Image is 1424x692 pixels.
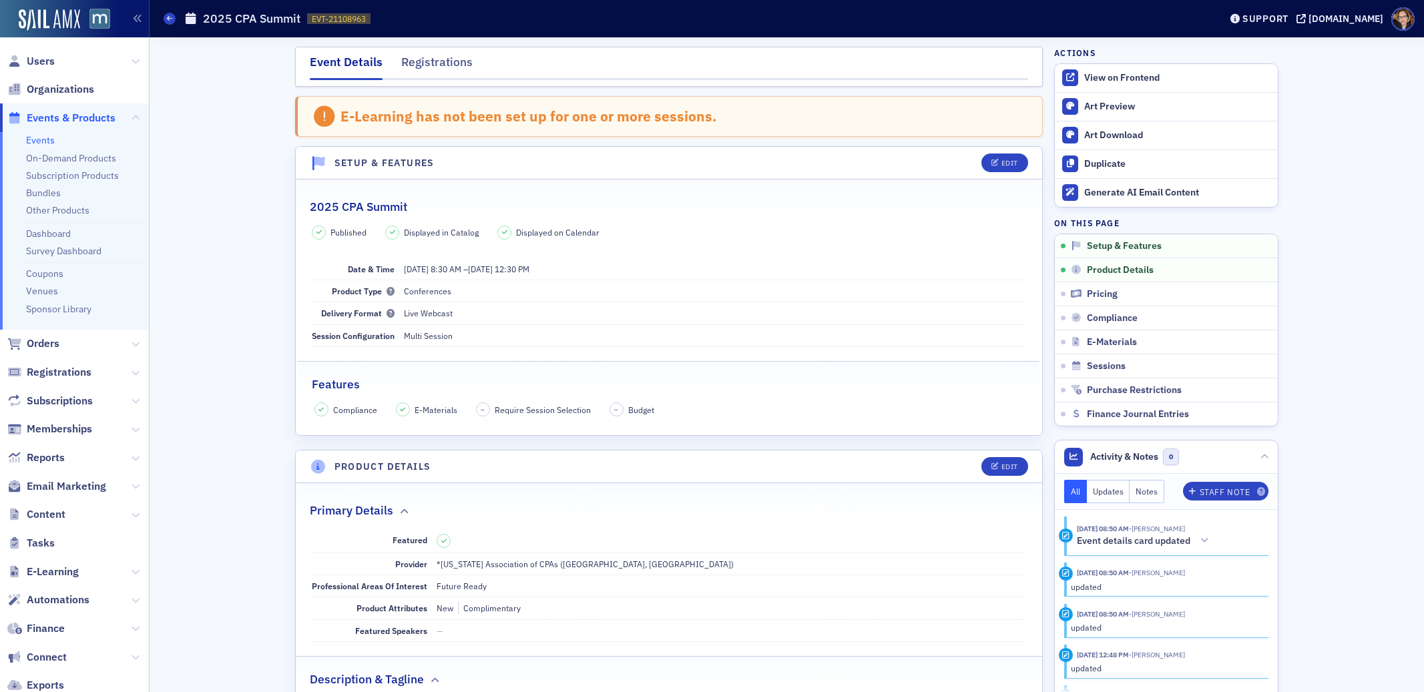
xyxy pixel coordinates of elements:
[27,422,92,436] span: Memberships
[1084,101,1271,113] div: Art Preview
[1054,217,1278,229] h4: On this page
[404,308,453,318] span: Live Webcast
[310,502,393,519] h2: Primary Details
[310,198,407,216] h2: 2025 CPA Summit
[26,268,63,280] a: Coupons
[19,9,80,31] img: SailAMX
[26,169,119,182] a: Subscription Products
[415,404,457,416] span: E-Materials
[395,559,427,569] span: Provider
[333,404,377,416] span: Compliance
[7,365,91,380] a: Registrations
[26,245,101,257] a: Survey Dashboard
[357,603,427,613] span: Product Attributes
[437,559,734,569] span: *[US_STATE] Association of CPAs ([GEOGRAPHIC_DATA], [GEOGRAPHIC_DATA])
[1200,488,1250,496] div: Staff Note
[27,54,55,69] span: Users
[1055,178,1278,207] button: Generate AI Email Content
[1077,609,1129,619] time: 8/13/2025 08:50 AM
[614,405,618,414] span: –
[628,404,654,416] span: Budget
[1084,72,1271,84] div: View on Frontend
[27,650,67,665] span: Connect
[1077,534,1214,548] button: Event details card updated
[312,376,360,393] h2: Features
[404,330,453,341] span: Multi Session
[27,111,115,125] span: Events & Products
[1129,568,1185,577] span: Dee Sullivan
[458,602,521,614] div: Complimentary
[1055,149,1278,178] button: Duplicate
[1087,240,1162,252] span: Setup & Features
[334,156,435,170] h4: Setup & Features
[431,264,461,274] time: 8:30 AM
[1087,360,1126,372] span: Sessions
[27,82,94,97] span: Organizations
[1296,14,1388,23] button: [DOMAIN_NAME]
[404,226,479,238] span: Displayed in Catalog
[1087,384,1182,396] span: Purchase Restrictions
[1087,336,1137,348] span: E-Materials
[981,153,1027,172] button: Edit
[1087,264,1154,276] span: Product Details
[1059,648,1073,662] div: Update
[1055,93,1278,121] a: Art Preview
[26,228,71,240] a: Dashboard
[393,535,427,545] span: Featured
[1129,650,1185,659] span: Sarah Knight
[1391,7,1415,31] span: Profile
[1064,480,1087,503] button: All
[26,303,91,315] a: Sponsor Library
[1059,607,1073,621] div: Update
[7,621,65,636] a: Finance
[7,593,89,607] a: Automations
[1077,568,1129,577] time: 8/13/2025 08:50 AM
[1242,13,1288,25] div: Support
[1071,662,1260,674] div: updated
[981,457,1027,476] button: Edit
[437,625,443,636] span: —
[1084,158,1271,170] div: Duplicate
[1077,524,1129,533] time: 8/13/2025 08:50 AM
[26,187,61,199] a: Bundles
[80,9,110,31] a: View Homepage
[312,581,427,591] span: Professional Areas Of Interest
[1071,581,1260,593] div: updated
[481,405,485,414] span: –
[89,9,110,29] img: SailAMX
[355,625,427,636] span: Featured Speakers
[1090,450,1158,464] span: Activity & Notes
[1087,288,1118,300] span: Pricing
[27,593,89,607] span: Automations
[1129,609,1185,619] span: Dee Sullivan
[404,264,429,274] span: [DATE]
[27,394,93,408] span: Subscriptions
[1129,524,1185,533] span: Dee Sullivan
[7,536,55,551] a: Tasks
[312,13,366,25] span: EVT-21108963
[1055,64,1278,92] a: View on Frontend
[7,479,106,494] a: Email Marketing
[27,536,55,551] span: Tasks
[1071,621,1260,633] div: updated
[7,82,94,97] a: Organizations
[7,111,115,125] a: Events & Products
[27,479,106,494] span: Email Marketing
[340,107,717,125] div: E-Learning has not been set up for one or more sessions.
[1059,529,1073,543] div: Activity
[27,507,65,522] span: Content
[7,450,65,465] a: Reports
[27,365,91,380] span: Registrations
[1087,408,1189,420] span: Finance Journal Entries
[495,404,591,416] span: Require Session Selection
[1084,129,1271,141] div: Art Download
[1077,650,1129,659] time: 7/22/2025 12:48 PM
[437,580,487,592] div: Future Ready
[26,285,58,297] a: Venues
[332,286,395,296] span: Product Type
[1084,187,1271,199] div: Generate AI Email Content
[26,204,89,216] a: Other Products
[321,308,395,318] span: Delivery Format
[7,650,67,665] a: Connect
[203,11,300,27] h1: 2025 CPA Summit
